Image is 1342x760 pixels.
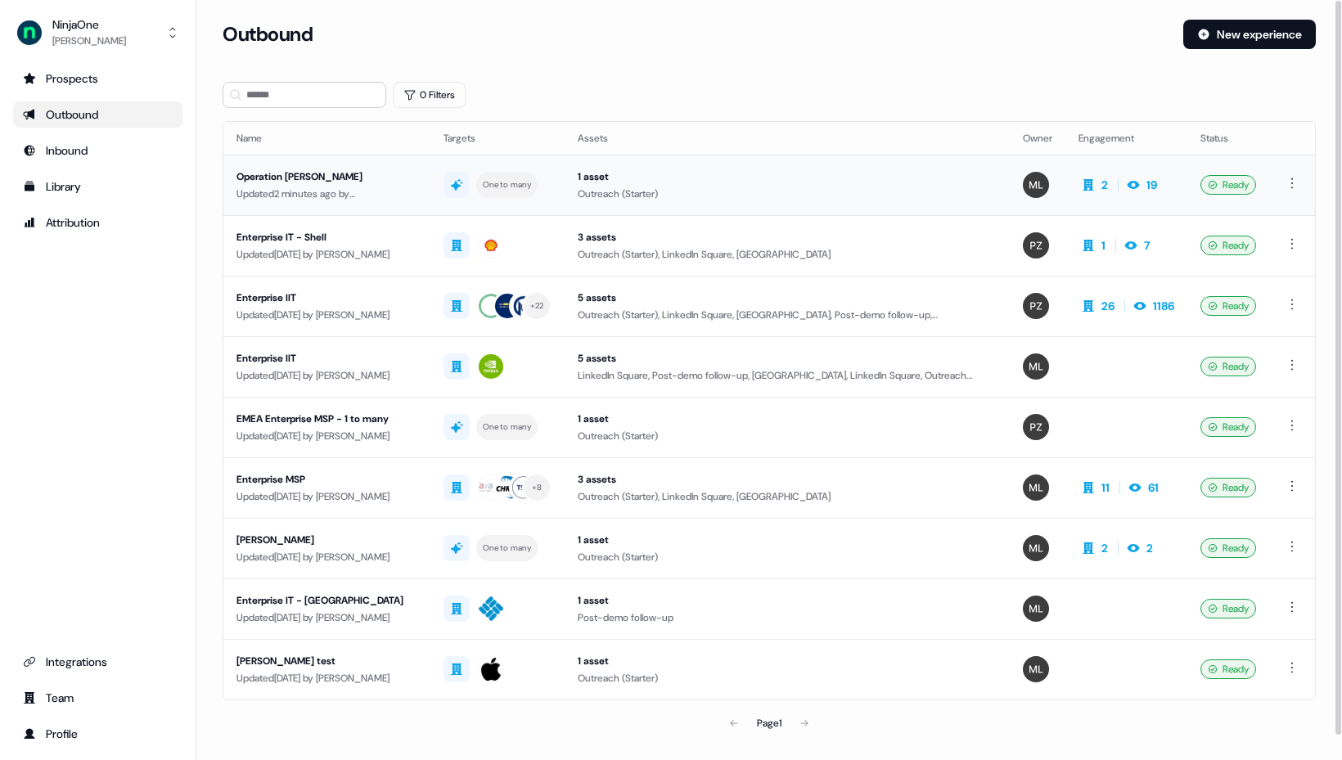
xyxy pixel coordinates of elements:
div: Updated [DATE] by [PERSON_NAME] [236,367,417,384]
div: 5 assets [578,290,997,306]
div: Updated [DATE] by [PERSON_NAME] [236,549,417,565]
div: Team [23,690,173,706]
div: 11 [1101,479,1110,496]
th: Assets [565,122,1010,155]
h3: Outbound [223,22,313,47]
div: 5 assets [578,350,997,367]
div: Ready [1200,236,1256,255]
div: 2 [1101,540,1108,556]
div: 1 asset [578,592,997,609]
div: 1 asset [578,532,997,548]
img: Megan [1023,656,1049,682]
div: Prospects [23,70,173,87]
div: Ready [1200,417,1256,437]
div: One to many [483,178,531,192]
div: Updated [DATE] by [PERSON_NAME] [236,488,417,505]
div: Outreach (Starter), LinkedIn Square, [GEOGRAPHIC_DATA] [578,488,997,505]
div: Outreach (Starter) [578,670,997,686]
div: [PERSON_NAME] [52,33,126,49]
div: 1 asset [578,653,997,669]
div: Updated [DATE] by [PERSON_NAME] [236,428,417,444]
img: Megan [1023,596,1049,622]
img: Megan [1023,535,1049,561]
div: 1 asset [578,169,997,185]
div: One to many [483,420,531,434]
button: NinjaOne[PERSON_NAME] [13,13,182,52]
img: Petra [1023,414,1049,440]
div: One to many [483,541,531,555]
img: Megan [1023,353,1049,380]
div: 7 [1144,237,1150,254]
div: + 22 [530,299,544,313]
div: 26 [1101,298,1115,314]
div: 1186 [1153,298,1174,314]
div: Page 1 [757,715,781,731]
div: [PERSON_NAME] test [236,653,417,669]
div: 1 [1101,237,1106,254]
div: Outreach (Starter) [578,549,997,565]
div: Attribution [23,214,173,231]
a: Go to Inbound [13,137,182,164]
div: Ready [1200,599,1256,618]
th: Name [223,122,430,155]
div: Ready [1200,538,1256,558]
div: Outreach (Starter) [578,428,997,444]
div: Operation [PERSON_NAME] [236,169,417,185]
th: Targets [430,122,565,155]
div: Updated [DATE] by [PERSON_NAME] [236,609,417,626]
div: EMEA Enterprise MSP - 1 to many [236,411,417,427]
div: 1 asset [578,411,997,427]
a: Go to templates [13,173,182,200]
div: Ready [1200,175,1256,195]
img: Petra [1023,232,1049,259]
div: 61 [1148,479,1159,496]
div: Ready [1200,357,1256,376]
img: Petra [1023,293,1049,319]
div: Post-demo follow-up [578,609,997,626]
div: NinjaOne [52,16,126,33]
button: 0 Filters [393,82,466,108]
div: 2 [1146,540,1153,556]
a: Go to outbound experience [13,101,182,128]
button: New experience [1183,20,1316,49]
div: Ready [1200,478,1256,497]
div: Enterprise MSP [236,471,417,488]
div: Outreach (Starter), LinkedIn Square, [GEOGRAPHIC_DATA], Post-demo follow-up, [GEOGRAPHIC_DATA] [578,307,997,323]
a: Go to profile [13,721,182,747]
div: Updated 2 minutes ago by [PERSON_NAME] [236,186,417,202]
div: Outbound [23,106,173,123]
a: Go to integrations [13,649,182,675]
div: 19 [1146,177,1157,193]
div: + 8 [532,480,543,495]
a: Go to attribution [13,209,182,236]
div: Inbound [23,142,173,159]
div: Updated [DATE] by [PERSON_NAME] [236,246,417,263]
div: Ready [1200,659,1256,679]
img: Megan [1023,474,1049,501]
div: Outreach (Starter) [578,186,997,202]
div: Library [23,178,173,195]
div: Updated [DATE] by [PERSON_NAME] [236,670,417,686]
div: [PERSON_NAME] [236,532,417,548]
div: 3 assets [578,471,997,488]
div: 3 assets [578,229,997,245]
div: Integrations [23,654,173,670]
div: Outreach (Starter), LinkedIn Square, [GEOGRAPHIC_DATA] [578,246,997,263]
th: Owner [1010,122,1065,155]
div: Enterprise IT - [GEOGRAPHIC_DATA] [236,592,417,609]
div: Enterprise IIT [236,350,417,367]
a: Go to team [13,685,182,711]
div: 2 [1101,177,1108,193]
div: Updated [DATE] by [PERSON_NAME] [236,307,417,323]
div: Profile [23,726,173,742]
th: Engagement [1065,122,1187,155]
a: Go to prospects [13,65,182,92]
div: Ready [1200,296,1256,316]
div: LinkedIn Square, Post-demo follow-up, [GEOGRAPHIC_DATA], LinkedIn Square, Outreach (Starter) [578,367,997,384]
div: Enterprise IIT [236,290,417,306]
th: Status [1187,122,1269,155]
img: Megan [1023,172,1049,198]
div: Enterprise IT - Shell [236,229,417,245]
